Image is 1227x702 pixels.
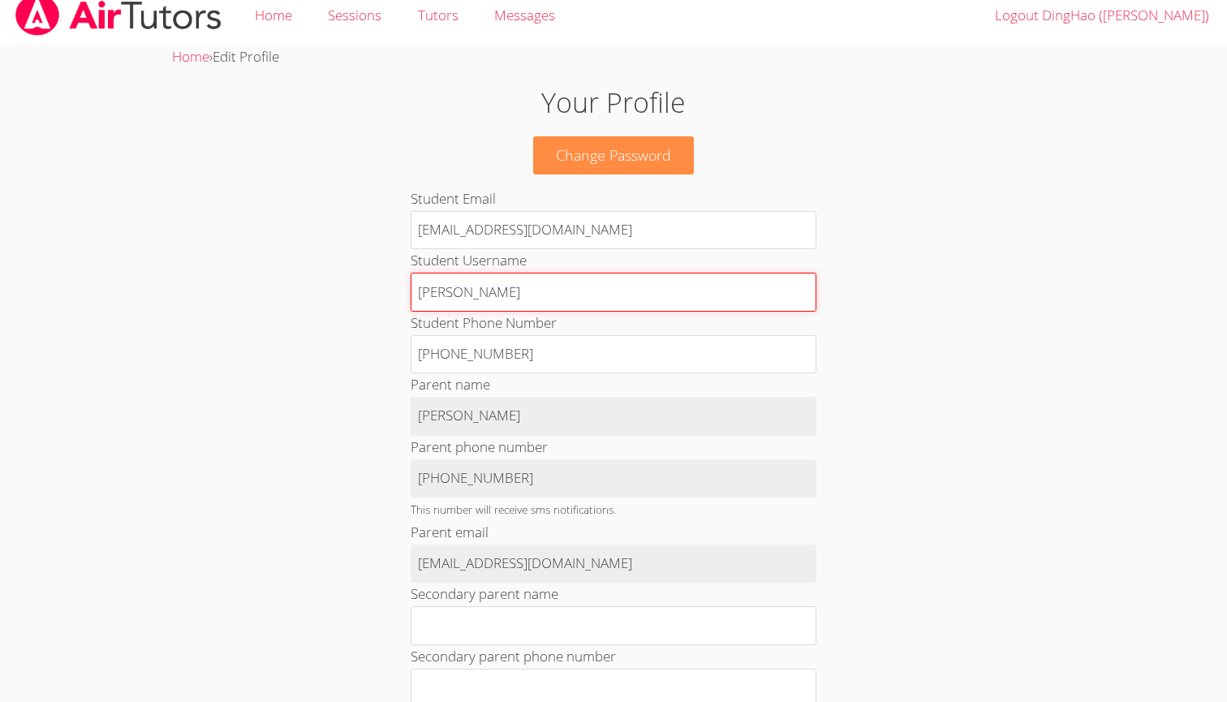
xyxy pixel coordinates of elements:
span: Messages [494,6,555,24]
label: Parent email [411,523,489,541]
label: Student Email [411,189,496,208]
div: › [172,45,1056,69]
label: Student Username [411,251,527,269]
span: Edit Profile [213,47,279,66]
h1: Your Profile [282,82,945,123]
small: This number will receive sms notifications. [411,502,616,517]
label: Parent phone number [411,437,548,456]
label: Parent name [411,375,490,394]
label: Secondary parent name [411,584,558,603]
a: Home [172,47,209,66]
a: Change Password [533,136,694,174]
label: Student Phone Number [411,313,557,332]
label: Secondary parent phone number [411,647,616,665]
